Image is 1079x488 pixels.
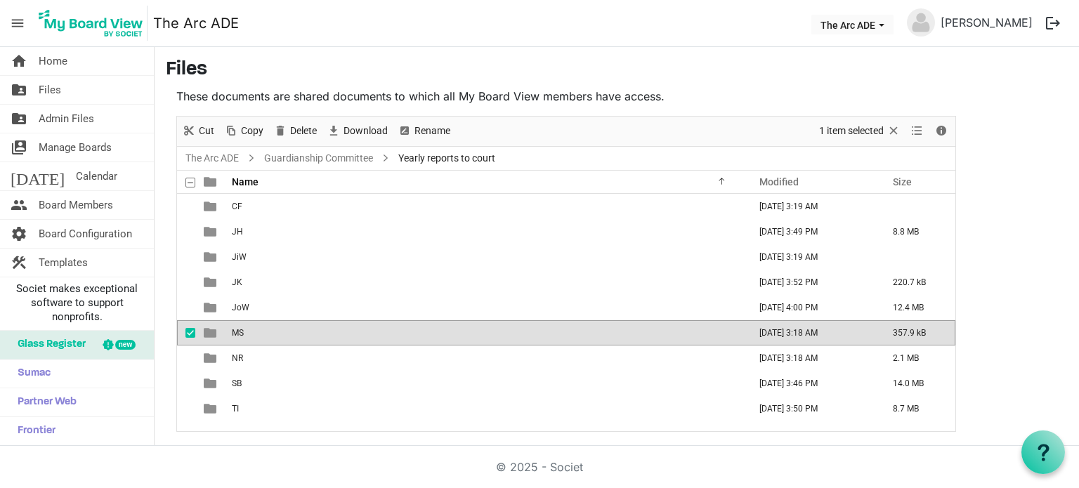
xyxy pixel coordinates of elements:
td: CF is template cell column header Name [228,194,745,219]
a: [PERSON_NAME] [935,8,1038,37]
td: MS is template cell column header Name [228,320,745,345]
span: JK [232,277,242,287]
td: 220.7 kB is template cell column header Size [878,270,955,295]
td: August 20, 2025 3:19 AM column header Modified [745,194,878,219]
a: My Board View Logo [34,6,153,41]
span: Modified [759,176,799,187]
span: Yearly reports to court [395,150,498,167]
div: Download [322,117,393,146]
span: Calendar [76,162,117,190]
td: August 16, 2025 3:49 PM column header Modified [745,219,878,244]
span: Templates [39,249,88,277]
div: Delete [268,117,322,146]
span: Cut [197,122,216,140]
span: Board Members [39,191,113,219]
h3: Files [166,58,1068,82]
span: construction [11,249,27,277]
span: settings [11,220,27,248]
td: 357.9 kB is template cell column header Size [878,320,955,345]
td: 14.0 MB is template cell column header Size [878,371,955,396]
td: checkbox [177,194,195,219]
div: Details [929,117,953,146]
td: is template cell column header Size [878,194,955,219]
span: home [11,47,27,75]
div: Cut [177,117,219,146]
td: is template cell column header type [195,345,228,371]
span: Admin Files [39,105,94,133]
div: Copy [219,117,268,146]
td: is template cell column header Size [878,244,955,270]
td: is template cell column header type [195,270,228,295]
span: Files [39,76,61,104]
img: no-profile-picture.svg [907,8,935,37]
span: Frontier [11,417,55,445]
td: TI is template cell column header Name [228,396,745,421]
a: Guardianship Committee [261,150,376,167]
td: is template cell column header type [195,371,228,396]
span: Download [342,122,389,140]
span: Glass Register [11,331,86,359]
button: Cut [180,122,217,140]
span: Home [39,47,67,75]
td: is template cell column header type [195,295,228,320]
span: MS [232,328,244,338]
div: View [905,117,929,146]
td: is template cell column header type [195,194,228,219]
div: new [115,340,136,350]
td: is template cell column header type [195,219,228,244]
span: JoW [232,303,249,312]
span: [DATE] [11,162,65,190]
div: Rename [393,117,455,146]
span: Size [893,176,912,187]
span: Board Configuration [39,220,132,248]
span: folder_shared [11,76,27,104]
button: Selection [817,122,903,140]
span: Partner Web [11,388,77,416]
td: August 16, 2025 4:00 PM column header Modified [745,295,878,320]
td: August 16, 2025 3:46 PM column header Modified [745,371,878,396]
button: Details [932,122,951,140]
span: folder_shared [11,105,27,133]
div: Clear selection [814,117,905,146]
td: JiW is template cell column header Name [228,244,745,270]
a: The Arc ADE [153,9,239,37]
td: August 16, 2025 3:52 PM column header Modified [745,270,878,295]
span: Rename [413,122,452,140]
a: © 2025 - Societ [496,460,583,474]
span: TI [232,404,239,414]
span: SB [232,378,242,388]
td: checkbox [177,396,195,421]
button: logout [1038,8,1068,38]
span: Sumac [11,360,51,388]
span: Delete [289,122,318,140]
td: checkbox [177,244,195,270]
td: is template cell column header type [195,244,228,270]
td: JH is template cell column header Name [228,219,745,244]
button: The Arc ADE dropdownbutton [811,15,894,34]
td: August 16, 2025 3:50 PM column header Modified [745,396,878,421]
td: is template cell column header type [195,320,228,345]
span: switch_account [11,133,27,161]
td: 12.4 MB is template cell column header Size [878,295,955,320]
td: JoW is template cell column header Name [228,295,745,320]
span: Manage Boards [39,133,112,161]
td: 8.8 MB is template cell column header Size [878,219,955,244]
td: SB is template cell column header Name [228,371,745,396]
td: checkbox [177,295,195,320]
span: people [11,191,27,219]
button: Copy [222,122,266,140]
span: NR [232,353,243,363]
p: These documents are shared documents to which all My Board View members have access. [176,88,956,105]
td: is template cell column header type [195,396,228,421]
span: 1 item selected [818,122,885,140]
td: checkbox [177,270,195,295]
span: CF [232,202,242,211]
span: Name [232,176,259,187]
button: Download [325,122,391,140]
span: menu [4,10,31,37]
a: The Arc ADE [183,150,242,167]
img: My Board View Logo [34,6,148,41]
td: August 20, 2025 3:18 AM column header Modified [745,320,878,345]
td: checkbox [177,219,195,244]
button: Delete [271,122,320,140]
